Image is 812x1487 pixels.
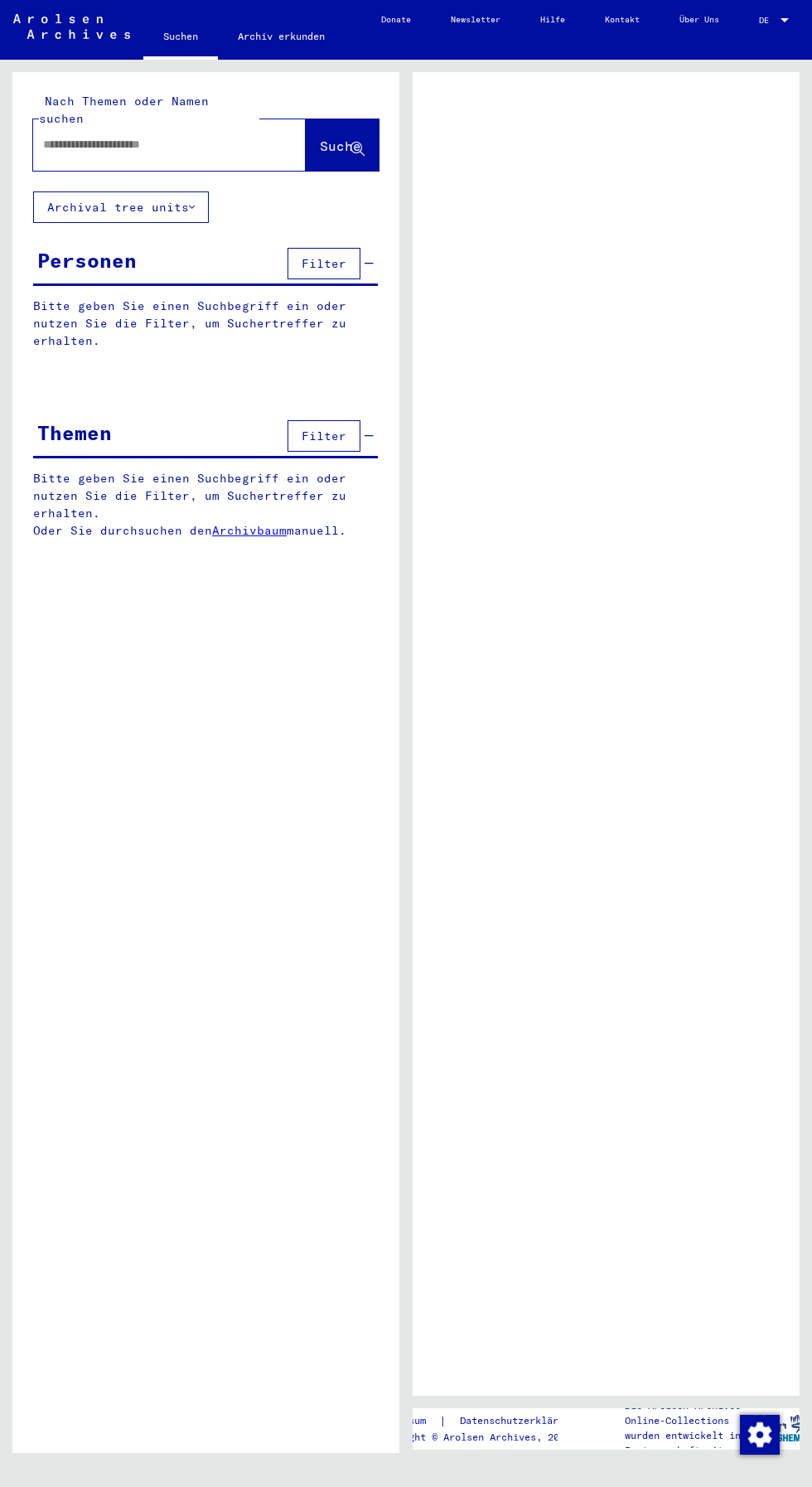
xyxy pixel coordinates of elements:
p: Die Arolsen Archives Online-Collections [625,1398,752,1428]
a: Suchen [143,17,218,60]
img: Arolsen_neg.svg [13,14,130,39]
button: Archival tree units [33,191,209,223]
p: Copyright © Arolsen Archives, 2021 [374,1430,596,1445]
div: Personen [37,245,137,275]
span: Filter [302,256,346,271]
p: wurden entwickelt in Partnerschaft mit [625,1428,752,1458]
a: Datenschutzerklärung [447,1412,596,1430]
button: Filter [288,248,360,279]
img: Zustimmung ändern [740,1415,780,1455]
button: Suche [306,119,379,171]
p: Bitte geben Sie einen Suchbegriff ein oder nutzen Sie die Filter, um Suchertreffer zu erhalten. O... [33,470,379,540]
span: Suche [320,138,361,154]
span: Filter [302,429,346,443]
p: Bitte geben Sie einen Suchbegriff ein oder nutzen Sie die Filter, um Suchertreffer zu erhalten. [33,298,378,350]
button: Filter [288,420,360,452]
a: Archiv erkunden [218,17,345,56]
div: | [374,1412,596,1430]
div: Themen [37,418,112,448]
span: DE [759,16,777,25]
a: Archivbaum [212,523,287,538]
mat-label: Nach Themen oder Namen suchen [39,94,209,126]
